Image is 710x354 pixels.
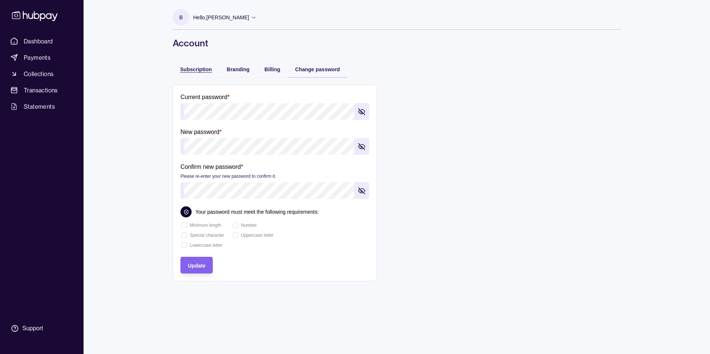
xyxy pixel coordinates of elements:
label: Current password [180,92,230,101]
div: animation [180,242,188,249]
a: Dashboard [7,35,76,48]
a: Statements [7,100,76,113]
button: Update [180,257,213,273]
p: Current password [180,94,227,100]
input: New password [184,138,354,155]
div: animation [232,222,239,229]
div: animation [232,232,239,239]
label: Confirm new password [180,162,276,180]
span: Change password [295,66,340,72]
p: B [179,13,183,22]
input: Confirm new password [184,182,354,199]
label: New password [180,127,222,136]
input: Current password [184,103,354,120]
p: Uppercase letter [241,231,274,239]
span: Payments [24,53,51,62]
span: Subscription [180,66,212,72]
p: Confirm new password [180,164,241,170]
span: Dashboard [24,37,53,46]
a: Transactions [7,83,76,97]
span: Collections [24,69,53,78]
span: Branding [227,66,250,72]
span: Transactions [24,86,58,95]
span: Statements [24,102,55,111]
p: Please re-enter your new password to confirm it. [180,174,276,179]
a: Payments [7,51,76,64]
p: Lowercase letter [190,241,222,249]
p: Special character [190,231,224,239]
p: Hello, [PERSON_NAME] [193,13,249,22]
h1: Account [173,37,621,49]
p: New password [180,129,219,135]
p: Number [241,221,257,229]
p: Your password must meet the following requirements: [195,208,319,216]
div: animation [180,232,188,239]
span: Billing [264,66,280,72]
a: Collections [7,67,76,81]
a: Support [7,321,76,336]
div: animation [180,222,188,229]
div: Support [22,324,43,332]
p: Minimum length [190,221,221,229]
span: Update [188,263,205,269]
